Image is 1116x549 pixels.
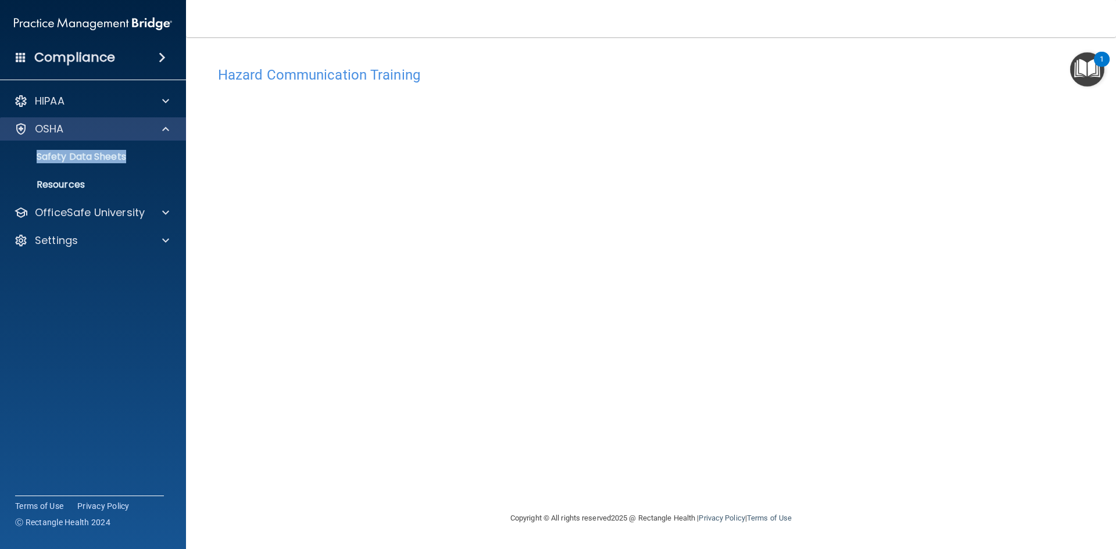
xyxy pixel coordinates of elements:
[35,234,78,247] p: Settings
[14,206,169,220] a: OfficeSafe University
[747,514,792,522] a: Terms of Use
[14,122,169,136] a: OSHA
[35,206,145,220] p: OfficeSafe University
[8,151,166,163] p: Safety Data Sheets
[14,12,172,35] img: PMB logo
[699,514,745,522] a: Privacy Policy
[35,94,65,108] p: HIPAA
[218,89,811,472] iframe: HCT
[15,516,110,528] span: Ⓒ Rectangle Health 2024
[1100,59,1104,74] div: 1
[15,500,63,512] a: Terms of Use
[34,49,115,66] h4: Compliance
[8,179,166,191] p: Resources
[14,94,169,108] a: HIPAA
[1070,52,1104,87] button: Open Resource Center, 1 new notification
[439,500,863,537] div: Copyright © All rights reserved 2025 @ Rectangle Health | |
[14,234,169,247] a: Settings
[218,67,1084,82] h4: Hazard Communication Training
[77,500,130,512] a: Privacy Policy
[35,122,64,136] p: OSHA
